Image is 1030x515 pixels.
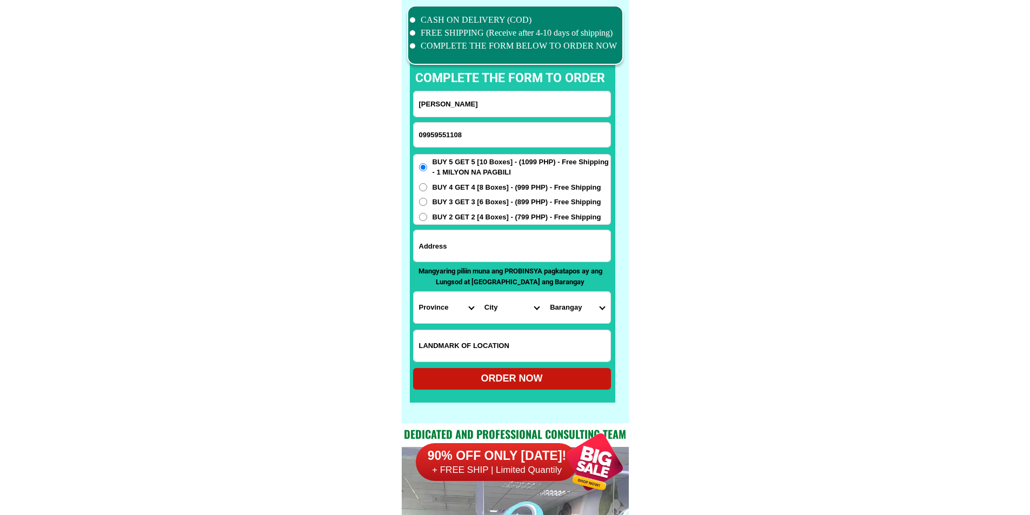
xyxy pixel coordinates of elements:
[402,426,629,442] h2: Dedicated and professional consulting team
[404,69,616,88] p: complete the form to order
[419,163,427,171] input: BUY 5 GET 5 [10 Boxes] - (1099 PHP) - Free Shipping - 1 MILYON NA PAGBILI
[410,14,617,26] li: CASH ON DELIVERY (COD)
[414,292,479,323] select: Select province
[433,157,610,178] span: BUY 5 GET 5 [10 Boxes] - (1099 PHP) - Free Shipping - 1 MILYON NA PAGBILI
[414,123,610,147] input: Input phone_number
[544,292,610,323] select: Select commune
[419,183,427,191] input: BUY 4 GET 4 [8 Boxes] - (999 PHP) - Free Shipping
[416,464,578,476] h6: + FREE SHIP | Limited Quantily
[433,197,601,208] span: BUY 3 GET 3 [6 Boxes] - (899 PHP) - Free Shipping
[479,292,544,323] select: Select district
[410,39,617,52] li: COMPLETE THE FORM BELOW TO ORDER NOW
[413,266,608,287] p: Mangyaring piliin muna ang PROBINSYA pagkatapos ay ang Lungsod at [GEOGRAPHIC_DATA] ang Barangay
[433,212,601,223] span: BUY 2 GET 2 [4 Boxes] - (799 PHP) - Free Shipping
[416,448,578,464] h6: 90% OFF ONLY [DATE]!
[419,213,427,221] input: BUY 2 GET 2 [4 Boxes] - (799 PHP) - Free Shipping
[414,330,610,362] input: Input LANDMARKOFLOCATION
[410,26,617,39] li: FREE SHIPPING (Receive after 4-10 days of shipping)
[419,198,427,206] input: BUY 3 GET 3 [6 Boxes] - (899 PHP) - Free Shipping
[413,371,611,386] div: ORDER NOW
[414,230,610,262] input: Input address
[433,182,601,193] span: BUY 4 GET 4 [8 Boxes] - (999 PHP) - Free Shipping
[414,91,610,117] input: Input full_name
